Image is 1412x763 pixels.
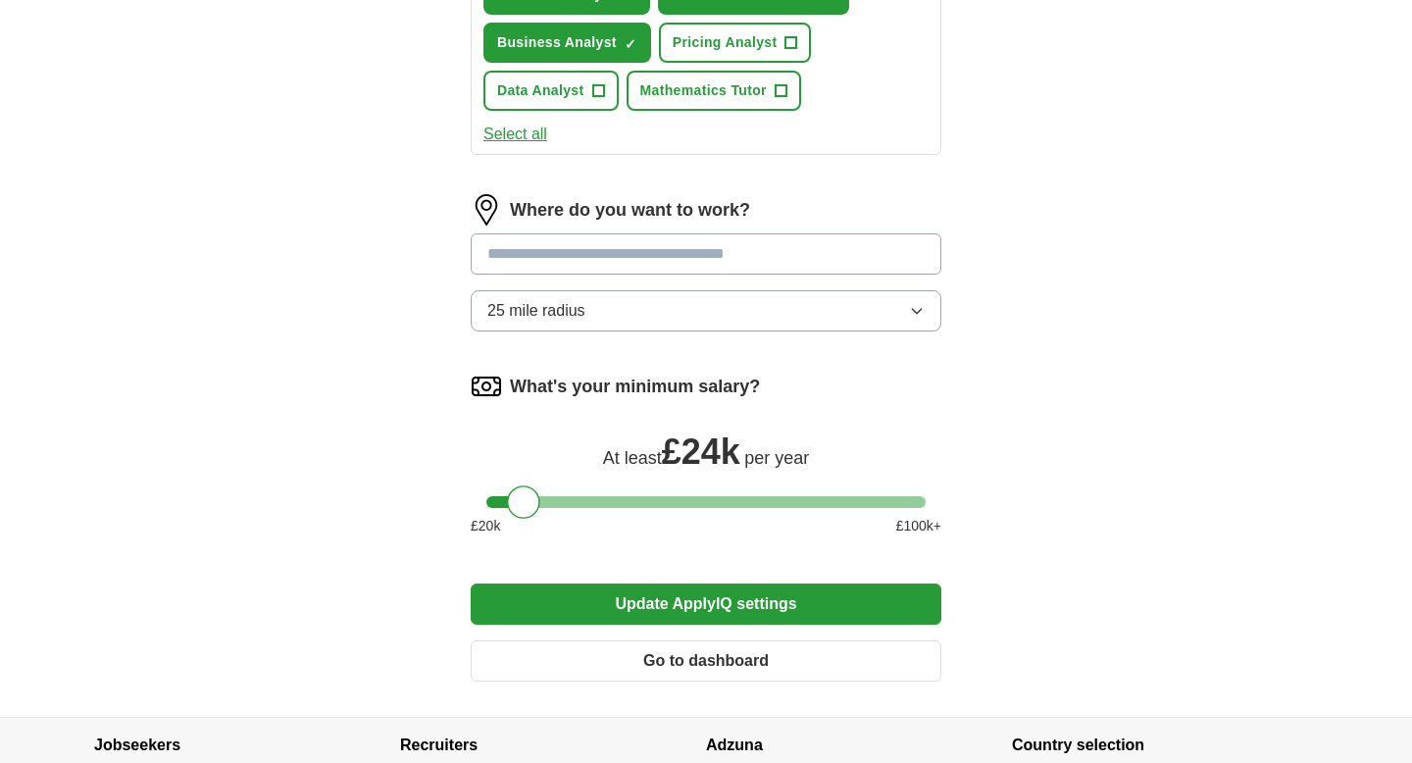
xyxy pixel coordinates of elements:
span: £ 24k [662,432,740,472]
button: Select all [483,123,547,146]
label: Where do you want to work? [510,197,750,224]
span: At least [603,448,662,468]
button: Update ApplyIQ settings [471,584,941,625]
button: Business Analyst✓ [483,23,651,63]
span: per year [744,448,809,468]
img: salary.png [471,371,502,402]
span: £ 20 k [471,516,500,536]
span: ✓ [625,36,636,52]
button: Data Analyst [483,71,619,111]
button: Pricing Analyst [659,23,812,63]
img: location.png [471,194,502,226]
span: Mathematics Tutor [640,80,767,101]
button: Go to dashboard [471,640,941,682]
span: £ 100 k+ [896,516,941,536]
span: Data Analyst [497,80,584,101]
button: Mathematics Tutor [627,71,801,111]
span: Business Analyst [497,32,617,53]
label: What's your minimum salary? [510,374,760,400]
span: Pricing Analyst [673,32,778,53]
span: 25 mile radius [487,299,585,323]
button: 25 mile radius [471,290,941,331]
